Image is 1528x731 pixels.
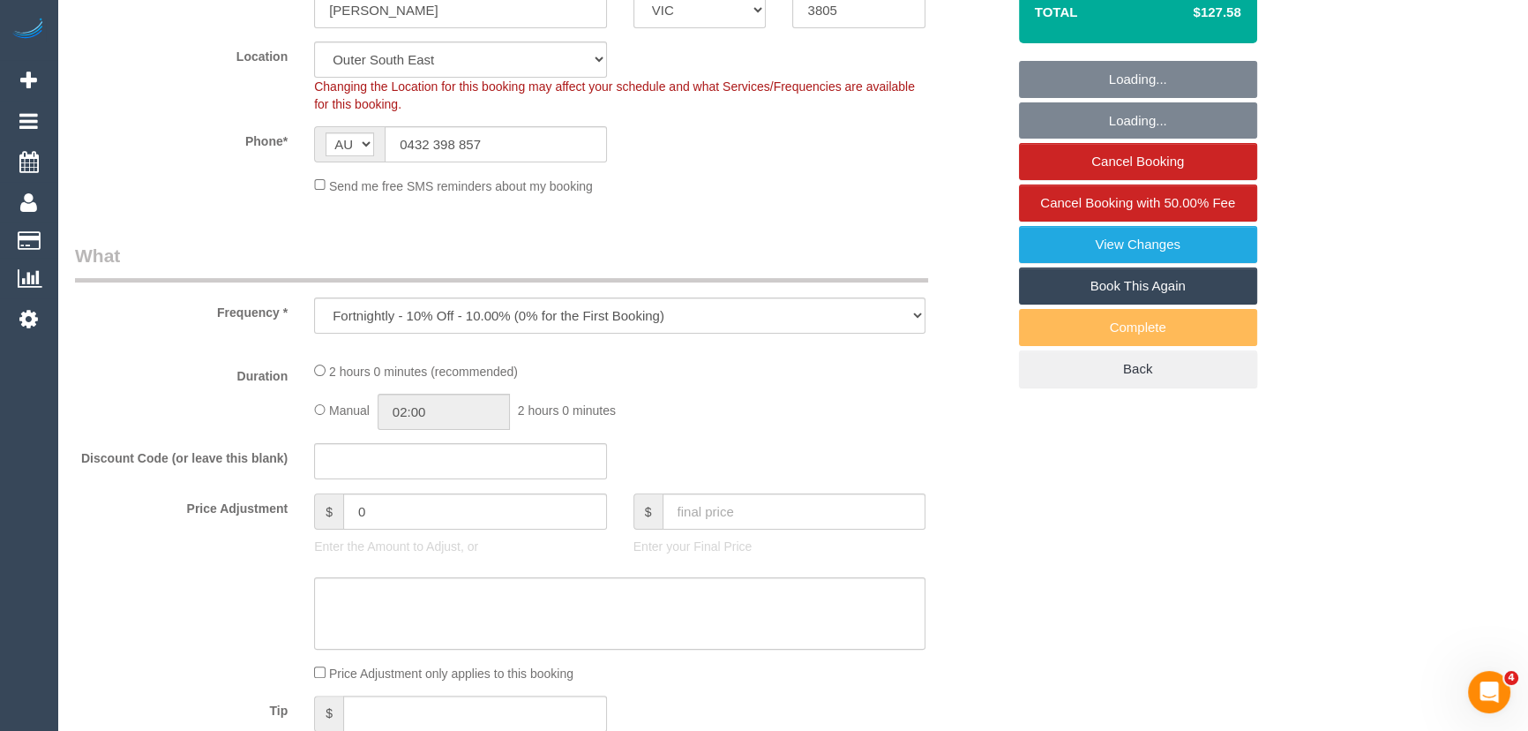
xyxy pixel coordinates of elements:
label: Price Adjustment [62,494,301,517]
img: Automaid Logo [11,18,46,42]
p: Enter your Final Price [633,538,926,555]
a: Cancel Booking with 50.00% Fee [1019,185,1257,222]
label: Tip [62,696,301,720]
a: Back [1019,350,1257,388]
label: Duration [62,361,301,385]
input: final price [663,494,926,530]
p: Enter the Amount to Adjust, or [314,538,607,555]
label: Phone* [62,126,301,150]
label: Location [62,41,301,65]
span: 4 [1504,671,1518,685]
legend: What [75,243,928,283]
input: Phone* [385,126,607,162]
iframe: Intercom live chat [1468,671,1510,713]
span: Cancel Booking with 50.00% Fee [1040,195,1235,210]
span: Send me free SMS reminders about my booking [329,178,593,192]
a: Book This Again [1019,268,1257,305]
span: $ [314,494,343,530]
label: Discount Code (or leave this blank) [62,443,301,467]
span: 2 hours 0 minutes (recommended) [329,365,518,379]
span: Manual [329,403,370,418]
span: $ [633,494,663,530]
h4: $127.58 [1140,5,1240,20]
span: Changing the Location for this booking may affect your schedule and what Services/Frequencies are... [314,79,915,111]
span: Price Adjustment only applies to this booking [329,667,573,681]
strong: Total [1035,4,1078,19]
label: Frequency * [62,298,301,321]
a: Cancel Booking [1019,143,1257,180]
a: View Changes [1019,226,1257,263]
span: 2 hours 0 minutes [518,403,616,418]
